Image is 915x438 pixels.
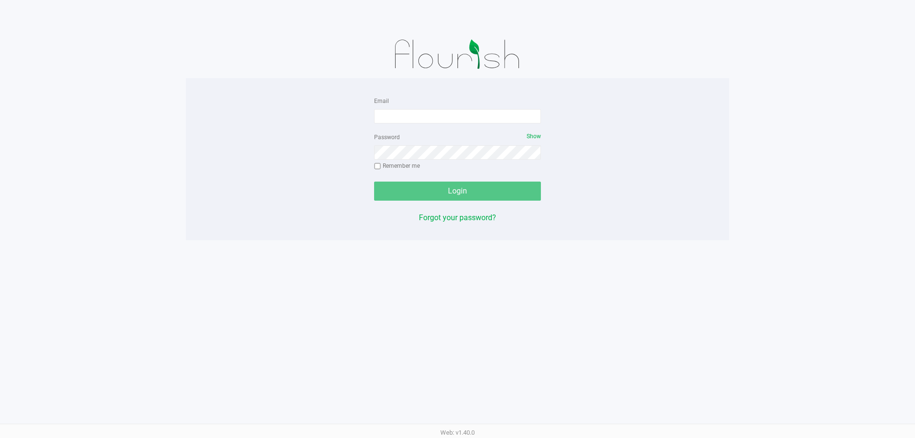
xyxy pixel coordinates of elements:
label: Remember me [374,162,420,170]
label: Password [374,133,400,142]
button: Forgot your password? [419,212,496,224]
label: Email [374,97,389,105]
span: Show [527,133,541,140]
span: Web: v1.40.0 [440,429,475,436]
input: Remember me [374,163,381,170]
